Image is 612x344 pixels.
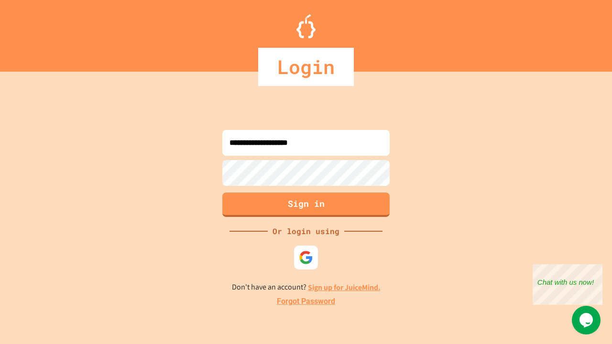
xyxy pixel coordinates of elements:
p: Don't have an account? [232,281,381,293]
button: Sign in [222,193,390,217]
a: Forgot Password [277,296,335,307]
iframe: chat widget [572,306,602,334]
div: Login [258,48,354,86]
img: Logo.svg [296,14,316,38]
div: Or login using [268,226,344,237]
a: Sign up for JuiceMind. [308,282,381,292]
img: google-icon.svg [299,250,313,265]
iframe: chat widget [533,264,602,305]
